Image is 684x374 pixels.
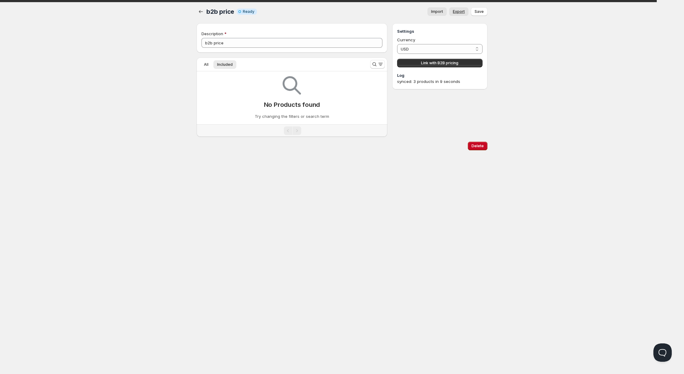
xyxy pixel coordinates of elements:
[197,124,387,137] nav: Pagination
[427,7,447,16] button: Import
[431,9,443,14] span: Import
[453,9,465,14] span: Export
[397,78,483,84] div: synced: 3 products in 9 seconds
[653,343,672,362] iframe: Help Scout Beacon - Open
[397,28,483,34] h3: Settings
[471,7,487,16] button: Save
[201,31,223,36] span: Description
[255,113,329,119] p: Try changing the filters or search term
[264,101,320,108] p: No Products found
[397,37,415,42] span: Currency
[397,59,483,67] button: Link with B2B pricing
[472,144,484,148] span: Delete
[283,76,301,95] img: Empty search results
[421,61,458,65] span: Link with B2B pricing
[468,142,487,150] button: Delete
[370,60,385,69] button: Search and filter results
[204,62,209,67] span: All
[475,9,484,14] span: Save
[243,9,254,14] span: Ready
[217,62,233,67] span: Included
[206,8,234,15] span: b2b price
[449,7,468,16] a: Export
[201,38,382,48] input: Private internal description
[397,72,483,78] h3: Log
